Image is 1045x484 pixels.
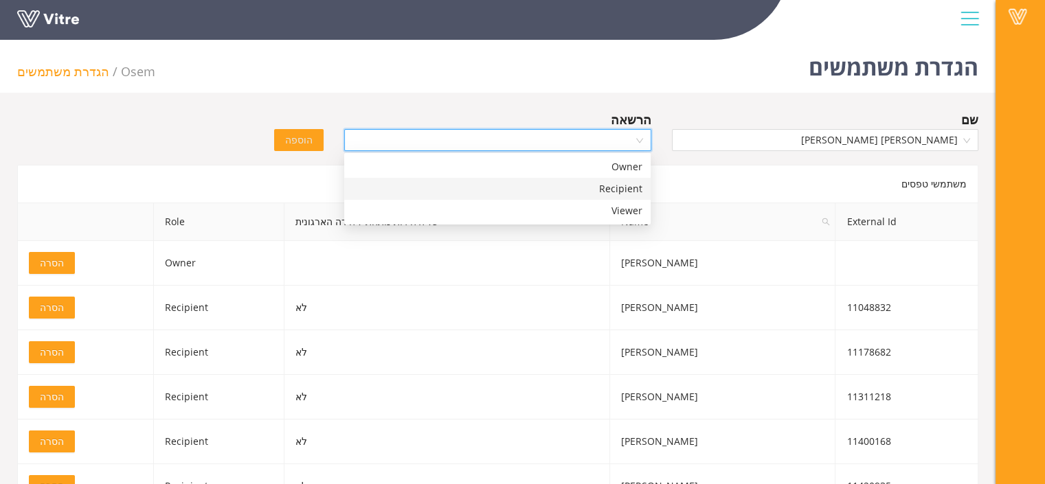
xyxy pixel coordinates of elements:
td: [PERSON_NAME] [610,241,835,286]
div: משתמשי טפסים [17,165,978,203]
span: Owner [165,256,196,269]
span: Recipient [165,345,208,358]
div: Recipient [352,181,642,196]
span: Recipient [165,301,208,314]
td: לא [284,375,611,419]
div: Owner [344,156,651,178]
td: לא [284,286,611,330]
th: כל היחידות מתחת ליחידה הארגונית [284,203,611,241]
span: יפתח יעקב דביר [680,130,970,150]
td: [PERSON_NAME] [610,330,835,375]
th: Role [154,203,284,241]
span: 11400168 [846,435,890,448]
span: 402 [121,63,155,80]
span: Recipient [165,435,208,448]
th: External Id [835,203,978,241]
span: 11178682 [846,345,890,358]
td: [PERSON_NAME] [610,286,835,330]
span: search [816,203,835,240]
span: הסרה [40,255,64,270]
td: לא [284,330,611,375]
td: [PERSON_NAME] [610,375,835,419]
button: הוספה [274,129,324,151]
div: Viewer [344,200,651,222]
div: שם [961,110,978,129]
li: הגדרת משתמשים [17,62,121,81]
h1: הגדרת משתמשים [809,34,978,93]
span: 11311218 [846,390,890,403]
span: Recipient [165,390,208,403]
button: הסרה [29,297,75,319]
div: Owner [352,159,642,174]
button: הסרה [29,386,75,408]
span: הסרה [40,389,64,404]
button: הסרה [29,252,75,274]
span: 11048832 [846,301,890,314]
span: הסרה [40,300,64,315]
td: לא [284,419,611,464]
button: הסרה [29,341,75,363]
span: search [822,218,830,226]
span: Name [610,203,835,240]
span: הסרה [40,345,64,360]
span: הסרה [40,434,64,449]
td: [PERSON_NAME] [610,419,835,464]
button: הסרה [29,430,75,452]
div: Recipient [344,178,651,200]
div: הרשאה [611,110,651,129]
div: Viewer [352,203,642,218]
